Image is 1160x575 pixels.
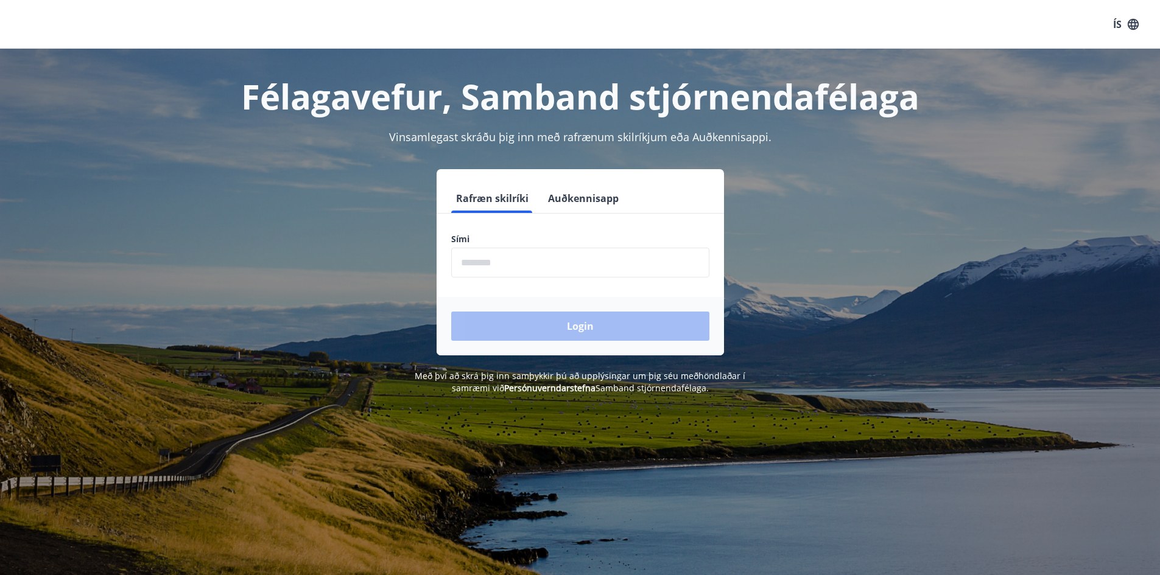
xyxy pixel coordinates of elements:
a: Persónuverndarstefna [504,382,596,394]
button: Auðkennisapp [543,184,624,213]
h1: Félagavefur, Samband stjórnendafélaga [156,73,1004,119]
button: ÍS [1106,13,1145,35]
span: Vinsamlegast skráðu þig inn með rafrænum skilríkjum eða Auðkennisappi. [389,130,772,144]
span: Með því að skrá þig inn samþykkir þú að upplýsingar um þig séu meðhöndlaðar í samræmi við Samband... [415,370,745,394]
label: Sími [451,233,709,245]
button: Rafræn skilríki [451,184,533,213]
